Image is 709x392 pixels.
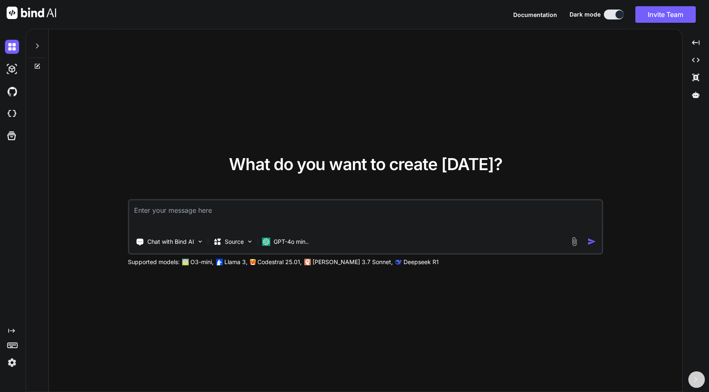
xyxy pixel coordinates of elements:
img: Mistral-AI [250,259,256,265]
img: settings [5,356,19,370]
img: darkAi-studio [5,62,19,76]
p: Supported models: [128,258,180,266]
p: O3-mini, [190,258,214,266]
img: attachment [570,237,579,246]
img: githubDark [5,84,19,99]
p: GPT-4o min.. [274,238,309,246]
span: What do you want to create [DATE]? [229,154,502,174]
p: [PERSON_NAME] 3.7 Sonnet, [312,258,393,266]
span: Documentation [513,11,557,18]
img: Pick Tools [197,238,204,245]
img: claude [395,259,402,265]
p: Deepseek R1 [404,258,439,266]
img: GPT-4 [182,259,189,265]
img: icon [587,237,596,246]
img: GPT-4o mini [262,238,270,246]
button: Invite Team [635,6,696,23]
p: Codestral 25.01, [257,258,302,266]
img: Pick Models [246,238,253,245]
img: darkChat [5,40,19,54]
span: Dark mode [570,10,601,19]
p: Chat with Bind AI [147,238,194,246]
img: Llama2 [216,259,223,265]
p: Source [225,238,244,246]
img: Bind AI [7,7,56,19]
img: cloudideIcon [5,107,19,121]
img: claude [304,259,311,265]
button: Documentation [513,10,557,19]
p: Llama 3, [224,258,248,266]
